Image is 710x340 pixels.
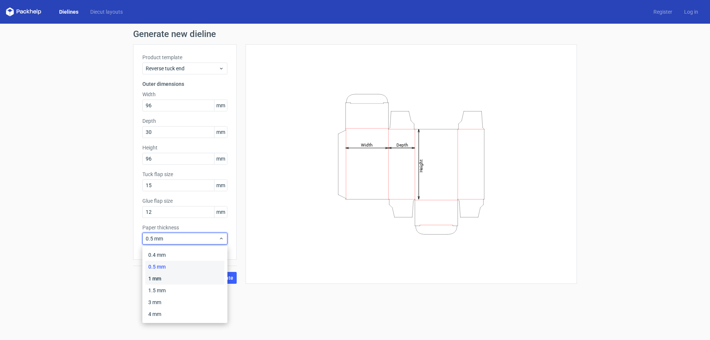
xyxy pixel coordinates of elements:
[396,142,408,147] tspan: Depth
[142,54,227,61] label: Product template
[142,117,227,125] label: Depth
[678,8,704,16] a: Log in
[142,144,227,151] label: Height
[214,153,227,164] span: mm
[133,30,577,38] h1: Generate new dieline
[84,8,129,16] a: Diecut layouts
[145,296,224,308] div: 3 mm
[142,91,227,98] label: Width
[648,8,678,16] a: Register
[214,206,227,218] span: mm
[146,235,219,242] span: 0.5 mm
[142,171,227,178] label: Tuck flap size
[142,224,227,231] label: Paper thickness
[145,249,224,261] div: 0.4 mm
[146,65,219,72] span: Reverse tuck end
[361,142,373,147] tspan: Width
[419,159,424,172] tspan: Height
[145,285,224,296] div: 1.5 mm
[214,100,227,111] span: mm
[145,261,224,273] div: 0.5 mm
[142,80,227,88] h3: Outer dimensions
[142,197,227,205] label: Glue flap size
[145,308,224,320] div: 4 mm
[214,127,227,138] span: mm
[53,8,84,16] a: Dielines
[214,180,227,191] span: mm
[145,273,224,285] div: 1 mm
